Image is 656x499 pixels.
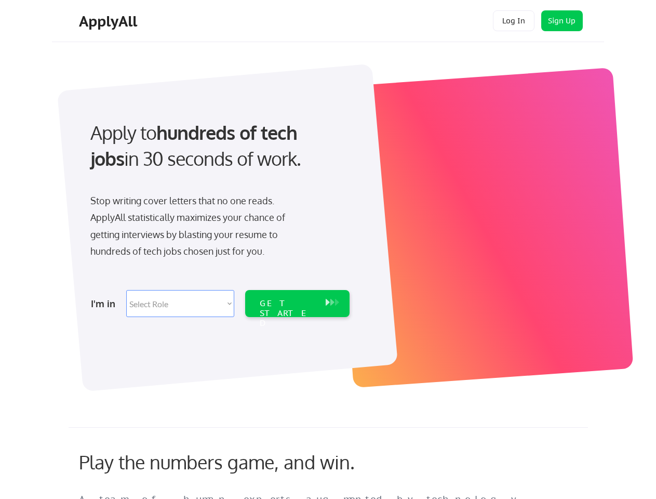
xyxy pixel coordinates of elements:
button: Log In [493,10,534,31]
strong: hundreds of tech jobs [90,121,302,170]
div: Apply to in 30 seconds of work. [90,120,345,172]
div: I'm in [91,295,120,312]
div: Play the numbers game, and win. [79,451,401,473]
button: Sign Up [541,10,583,31]
div: GET STARTED [260,298,315,329]
div: ApplyAll [79,12,140,30]
div: Stop writing cover letters that no one reads. ApplyAll statistically maximizes your chance of get... [90,192,304,260]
